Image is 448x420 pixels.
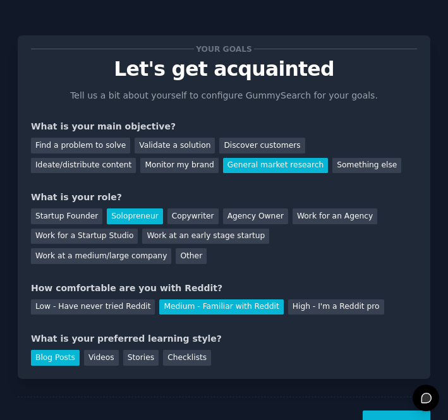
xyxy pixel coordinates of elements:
[31,229,138,244] div: Work for a Startup Studio
[332,158,401,174] div: Something else
[31,299,155,315] div: Low - Have never tried Reddit
[31,208,102,224] div: Startup Founder
[31,191,417,204] div: What is your role?
[140,158,218,174] div: Monitor my brand
[163,350,211,366] div: Checklists
[288,299,384,315] div: High - I'm a Reddit pro
[194,42,255,56] span: Your goals
[31,332,417,345] div: What is your preferred learning style?
[223,208,288,224] div: Agency Owner
[65,89,384,102] p: Tell us a bit about yourself to configure GummySearch for your goals.
[31,248,171,264] div: Work at a medium/large company
[293,208,377,224] div: Work for an Agency
[219,138,305,153] div: Discover customers
[31,158,136,174] div: Ideate/distribute content
[176,248,207,264] div: Other
[31,58,417,80] p: Let's get acquainted
[159,299,283,315] div: Medium - Familiar with Reddit
[31,350,80,366] div: Blog Posts
[84,350,119,366] div: Videos
[135,138,215,153] div: Validate a solution
[142,229,269,244] div: Work at an early stage startup
[123,350,159,366] div: Stories
[31,138,130,153] div: Find a problem to solve
[223,158,329,174] div: General market research
[31,282,417,295] div: How comfortable are you with Reddit?
[167,208,219,224] div: Copywriter
[107,208,162,224] div: Solopreneur
[31,120,417,133] div: What is your main objective?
